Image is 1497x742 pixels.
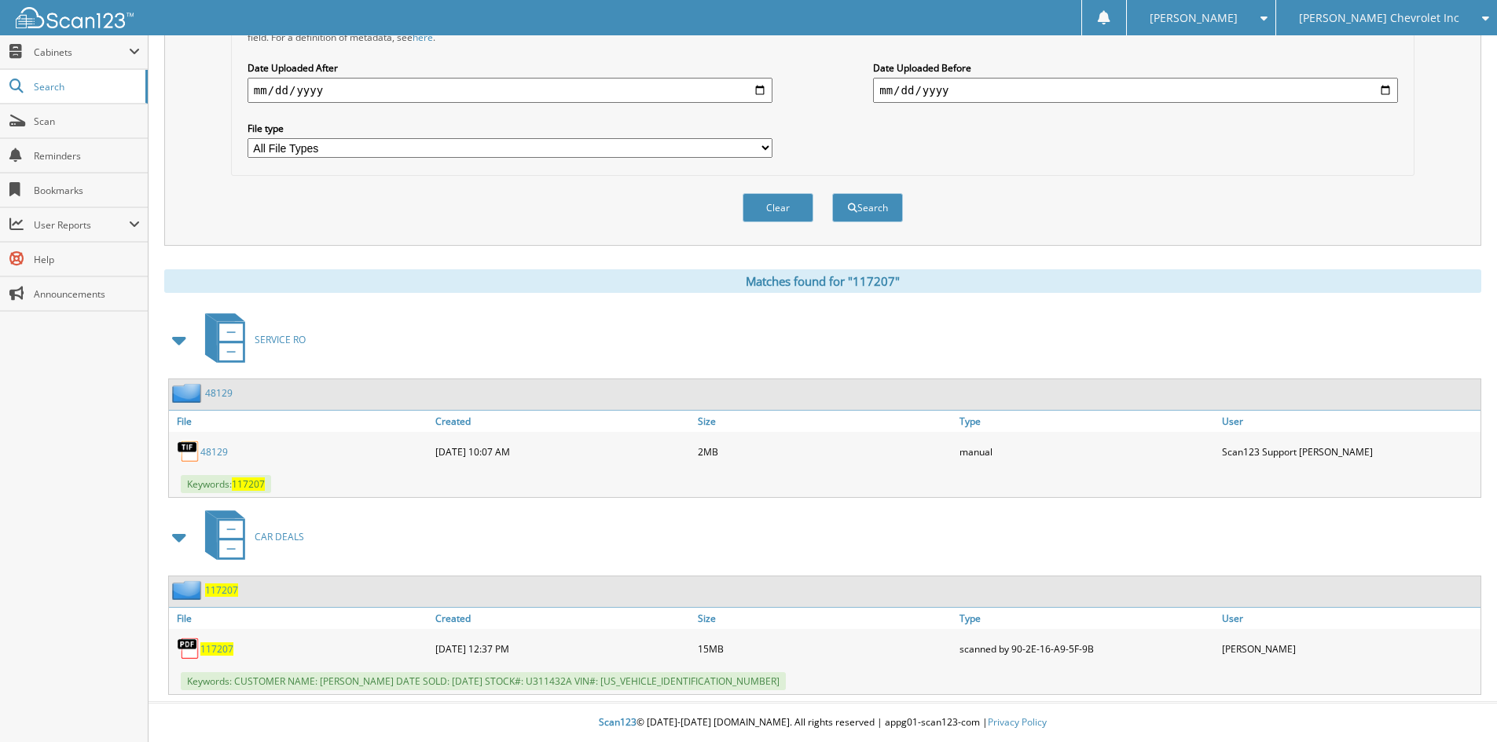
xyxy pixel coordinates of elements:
a: here [413,31,433,44]
a: Type [956,411,1218,432]
span: [PERSON_NAME] Chevrolet Inc [1299,13,1459,23]
div: manual [956,436,1218,467]
a: User [1218,411,1480,432]
span: [PERSON_NAME] [1150,13,1238,23]
a: Created [431,411,694,432]
span: 117207 [232,477,265,491]
a: Size [694,608,956,629]
div: © [DATE]-[DATE] [DOMAIN_NAME]. All rights reserved | appg01-scan123-com | [149,704,1497,742]
button: Clear [743,193,813,222]
a: CAR DEALS [196,506,304,568]
div: [DATE] 10:07 AM [431,436,694,467]
a: Size [694,411,956,432]
span: Scan [34,115,140,128]
span: CAR DEALS [255,530,304,543]
span: Bookmarks [34,184,140,197]
img: TIF.png [177,440,200,463]
div: scanned by 90-2E-16-A9-5F-9B [956,633,1218,664]
span: SERVICE RO [255,333,306,346]
a: Privacy Policy [988,715,1047,729]
img: PDF.png [177,637,200,660]
label: File type [248,122,772,135]
div: 2MB [694,436,956,467]
span: Announcements [34,287,140,301]
a: File [169,608,431,629]
label: Date Uploaded Before [873,61,1398,75]
div: 15MB [694,633,956,664]
a: Type [956,608,1218,629]
a: User [1218,608,1480,629]
span: Cabinets [34,46,129,59]
div: Scan123 Support [PERSON_NAME] [1218,436,1480,467]
a: Created [431,608,694,629]
label: Date Uploaded After [248,61,772,75]
a: 117207 [200,642,233,656]
img: folder2.png [172,383,205,403]
span: Keywords: CUSTOMER NAME: [PERSON_NAME] DATE SOLD: [DATE] STOCK#: U311432A VIN#: [US_VEHICLE_IDENT... [181,672,786,690]
iframe: Chat Widget [1418,667,1497,742]
a: 117207 [205,583,238,597]
span: Reminders [34,149,140,163]
a: 48129 [200,445,228,459]
span: Search [34,80,138,93]
div: Matches found for "117207" [164,269,1481,293]
img: folder2.png [172,580,205,600]
div: [DATE] 12:37 PM [431,633,694,664]
span: Keywords: [181,475,271,493]
input: start [248,78,772,103]
span: Scan123 [599,715,637,729]
a: SERVICE RO [196,309,306,371]
span: User Reports [34,218,129,232]
div: [PERSON_NAME] [1218,633,1480,664]
a: 48129 [205,386,233,400]
span: Help [34,253,140,266]
a: File [169,411,431,432]
button: Search [832,193,903,222]
input: end [873,78,1398,103]
img: scan123-logo-white.svg [16,7,134,28]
